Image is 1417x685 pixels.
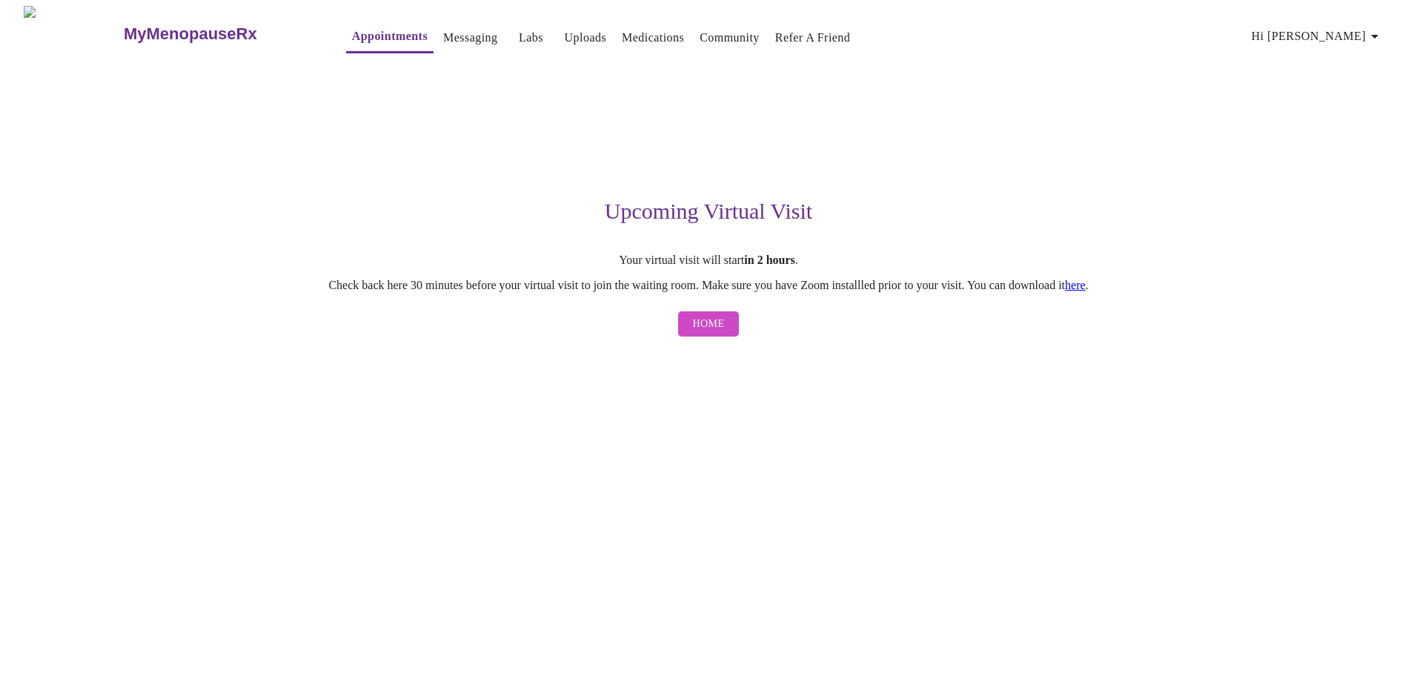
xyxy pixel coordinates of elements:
button: Home [678,311,740,337]
button: Medications [616,23,690,53]
a: here [1065,279,1086,291]
button: Refer a Friend [769,23,857,53]
h3: Upcoming Virtual Visit [252,199,1165,224]
a: Uploads [565,27,607,48]
button: Uploads [559,23,613,53]
a: Community [700,27,760,48]
span: Hi [PERSON_NAME] [1252,26,1384,47]
a: Messaging [443,27,497,48]
a: Appointments [352,26,428,47]
p: Check back here 30 minutes before your virtual visit to join the waiting room. Make sure you have... [252,279,1165,292]
a: Refer a Friend [775,27,851,48]
strong: in 2 hours [744,254,794,266]
button: Hi [PERSON_NAME] [1246,21,1390,51]
button: Appointments [346,21,434,53]
span: Home [693,315,725,334]
h3: MyMenopauseRx [124,24,257,44]
a: Labs [519,27,543,48]
a: MyMenopauseRx [122,8,316,60]
button: Labs [508,23,555,53]
button: Community [694,23,766,53]
p: Your virtual visit will start . [252,254,1165,267]
button: Messaging [437,23,503,53]
img: MyMenopauseRx Logo [24,6,122,62]
a: Medications [622,27,684,48]
a: Home [674,304,743,345]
